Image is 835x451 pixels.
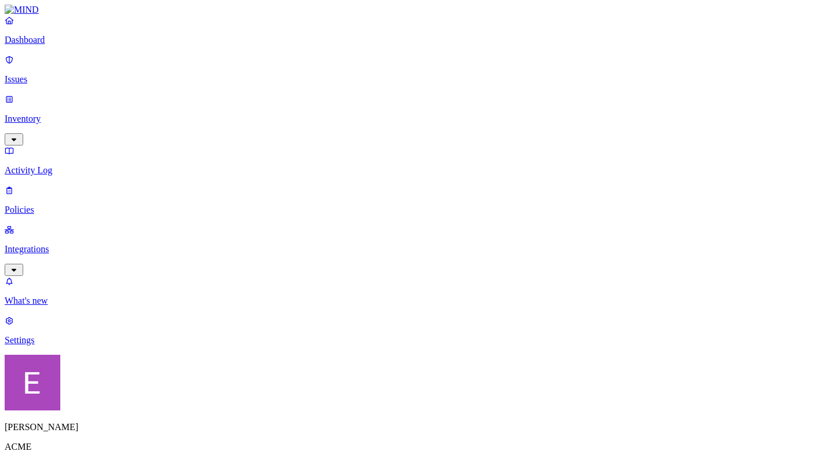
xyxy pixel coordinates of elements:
[5,94,830,144] a: Inventory
[5,114,830,124] p: Inventory
[5,422,830,432] p: [PERSON_NAME]
[5,224,830,274] a: Integrations
[5,185,830,215] a: Policies
[5,244,830,254] p: Integrations
[5,5,830,15] a: MIND
[5,54,830,85] a: Issues
[5,5,39,15] img: MIND
[5,335,830,345] p: Settings
[5,146,830,176] a: Activity Log
[5,276,830,306] a: What's new
[5,315,830,345] a: Settings
[5,74,830,85] p: Issues
[5,165,830,176] p: Activity Log
[5,296,830,306] p: What's new
[5,205,830,215] p: Policies
[5,355,60,410] img: Eran Barak
[5,35,830,45] p: Dashboard
[5,15,830,45] a: Dashboard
